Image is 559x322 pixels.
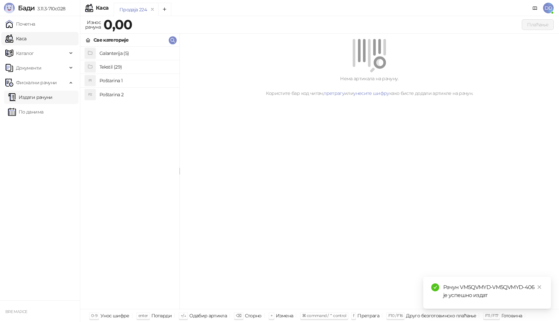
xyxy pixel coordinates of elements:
a: претрагу [323,90,344,96]
button: remove [148,7,157,12]
div: Претрага [357,311,379,320]
span: enter [138,313,148,318]
span: check-circle [431,283,439,291]
small: BRE MAJICE [5,309,28,314]
div: Готовина [501,311,522,320]
a: Почетна [5,17,35,31]
div: P1 [85,75,95,86]
button: Плаћање [522,19,554,30]
button: Add tab [158,3,171,16]
a: унесите шифру [353,90,389,96]
a: Каса [5,32,26,45]
div: Друго безготовинско плаћање [406,311,476,320]
h4: Poštarina 1 [99,75,174,86]
div: Продаја 224 [119,6,147,13]
a: Издати рачуни [8,91,53,104]
span: Документи [16,61,41,75]
a: По данима [8,105,43,119]
div: Износ рачуна [84,18,102,31]
img: Logo [4,3,15,13]
div: P2 [85,89,95,100]
span: ⌘ command / ⌃ control [302,313,346,318]
span: Каталог [16,47,34,60]
a: Документација [530,3,540,13]
span: DĐ [543,3,554,13]
span: F11 / F17 [485,313,498,318]
span: ⌫ [236,313,241,318]
div: Све категорије [93,36,128,44]
div: Одабир артикла [189,311,227,320]
div: Каса [96,5,108,11]
h4: Galanterija (5) [99,48,174,59]
span: Фискални рачуни [16,76,57,89]
span: F10 / F16 [388,313,403,318]
span: close [537,285,542,289]
h4: Poštarina 2 [99,89,174,100]
div: Сторно [245,311,262,320]
h4: Tekstil (29) [99,62,174,72]
div: Рачун VM5QVMYD-VM5QVMYD-406 је успешно издат [443,283,543,299]
span: f [353,313,354,318]
div: Унос шифре [100,311,129,320]
div: grid [80,47,179,309]
div: Измена [276,311,293,320]
span: ↑/↓ [181,313,186,318]
div: Нема артикала на рачуну. Користите бар код читач, или како бисте додали артикле на рачун. [188,75,551,97]
span: 0-9 [91,313,97,318]
span: + [271,313,273,318]
div: Потврди [151,311,172,320]
strong: 0,00 [103,16,132,33]
a: Close [536,283,543,291]
span: 3.11.3-710c028 [35,6,65,12]
span: Бади [18,4,35,12]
